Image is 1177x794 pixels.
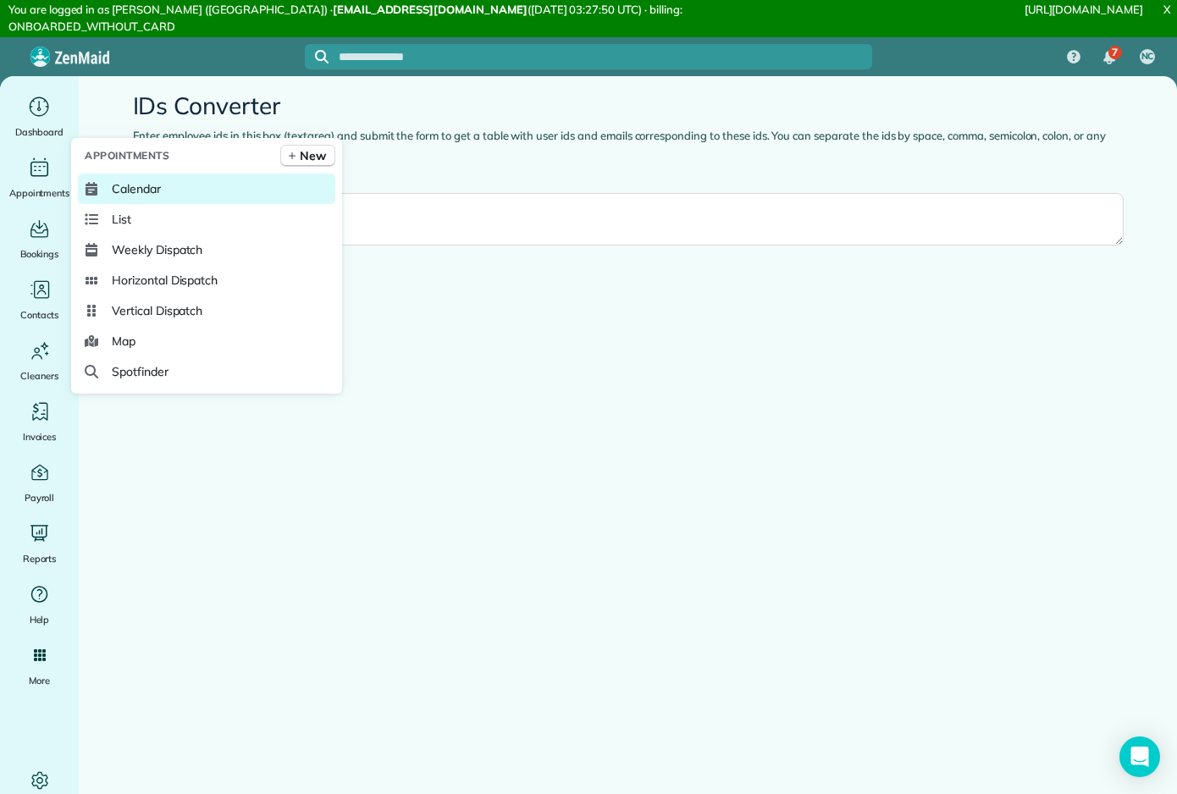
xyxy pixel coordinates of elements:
[15,124,64,141] span: Dashboard
[133,93,1124,119] h2: IDs Converter
[7,459,72,506] a: Payroll
[78,295,335,326] a: Vertical Dispatch
[1112,46,1118,59] span: 7
[78,204,335,234] a: List
[20,245,59,262] span: Bookings
[29,672,50,689] span: More
[333,3,528,16] strong: [EMAIL_ADDRESS][DOMAIN_NAME]
[85,147,169,164] span: Appointments
[112,333,135,350] span: Map
[300,147,326,164] span: New
[112,272,218,289] span: Horizontal Dispatch
[112,241,202,258] span: Weekly Dispatch
[7,276,72,323] a: Contacts
[280,145,335,167] a: New
[315,50,329,63] svg: Focus search
[7,154,72,201] a: Appointments
[9,185,70,201] span: Appointments
[78,265,335,295] a: Horizontal Dispatch
[78,234,335,265] a: Weekly Dispatch
[20,306,58,323] span: Contacts
[23,550,57,567] span: Reports
[1119,736,1160,777] div: Open Intercom Messenger
[30,611,50,628] span: Help
[112,302,202,319] span: Vertical Dispatch
[1091,39,1127,76] div: 7 unread notifications
[20,367,58,384] span: Cleaners
[305,50,329,63] button: Focus search
[1025,3,1143,16] a: [URL][DOMAIN_NAME]
[7,215,72,262] a: Bookings
[78,174,335,204] a: Calendar
[7,337,72,384] a: Cleaners
[7,398,72,445] a: Invoices
[7,93,72,141] a: Dashboard
[78,356,335,387] a: Spotfinder
[25,489,55,506] span: Payroll
[112,180,161,197] span: Calendar
[7,520,72,567] a: Reports
[7,581,72,628] a: Help
[112,211,131,228] span: List
[1141,50,1154,63] span: NC
[133,128,1124,161] p: Enter employee ids in this box (textarea) and submit the form to get a table with user ids and em...
[23,428,57,445] span: Invoices
[78,326,335,356] a: Map
[112,363,169,380] span: Spotfinder
[1053,37,1177,76] nav: Main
